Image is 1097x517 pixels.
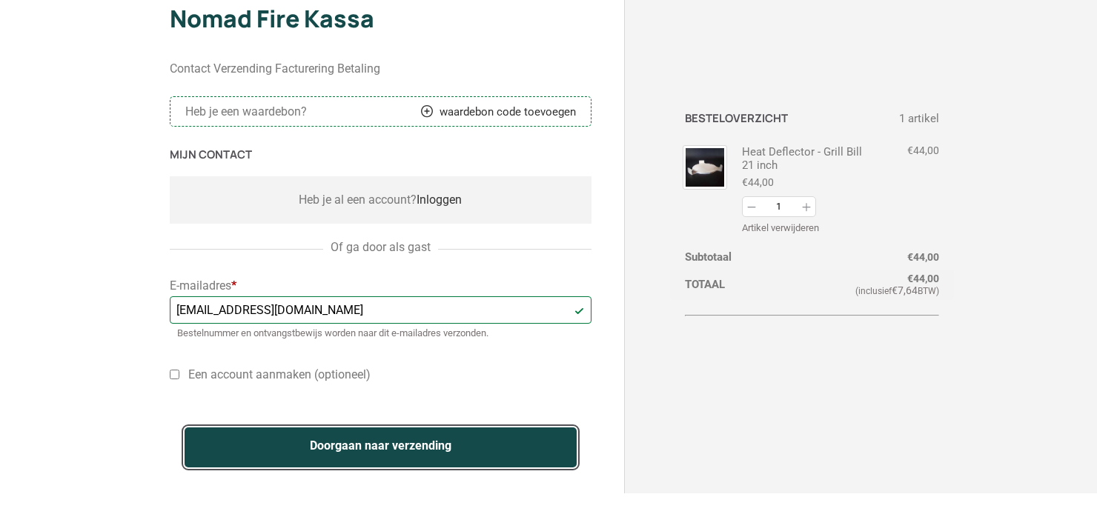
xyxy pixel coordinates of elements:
span: € [907,251,913,263]
th: Totaal [670,270,784,301]
label: E-mailadres [170,278,591,293]
a: waardebon code toevoegen [420,105,576,119]
span: 1 artikel [899,112,939,125]
div: Heat Deflector - Grill Bill 21 inch [727,145,866,234]
span: Verzending [213,61,272,76]
span: € [892,284,898,296]
span: Een account aanmaken (optioneel) [188,367,371,381]
button: Doorgaan naar verzending [185,427,577,467]
span: Betaling [337,61,380,76]
span: € [742,176,748,188]
span: € [907,273,913,284]
span: Contact [170,61,211,76]
a: Inloggen [417,193,462,207]
button: Verhogen [798,197,815,218]
h2: Nomad Fire Kassa [170,7,374,30]
span: Of ga door als gast [323,239,438,256]
span: Heb je een waardebon? [185,104,307,119]
small: (inclusief BTW) [799,284,939,297]
a: Artikel uit winkelwagen verwijderen: Heat Deflector - Grill Bill 21 inch [742,222,819,233]
span: Bestelnummer en ontvangstbewijs worden naar dit e-mailadres verzonden. [170,324,591,343]
section: Contact [170,133,591,482]
h3: Besteloverzicht [685,112,788,125]
input: Aantal [760,196,798,217]
input: Een account aanmaken (optioneel) [170,370,179,379]
h3: Mijn contact [170,148,591,161]
span: € [907,144,913,156]
span: Facturering [275,61,334,76]
button: Afname [743,197,760,218]
img: Heat Deflector - Grill Bill 21 inch [683,145,727,190]
th: Subtotaal [670,245,784,270]
div: Heb je al een account? [185,191,577,209]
